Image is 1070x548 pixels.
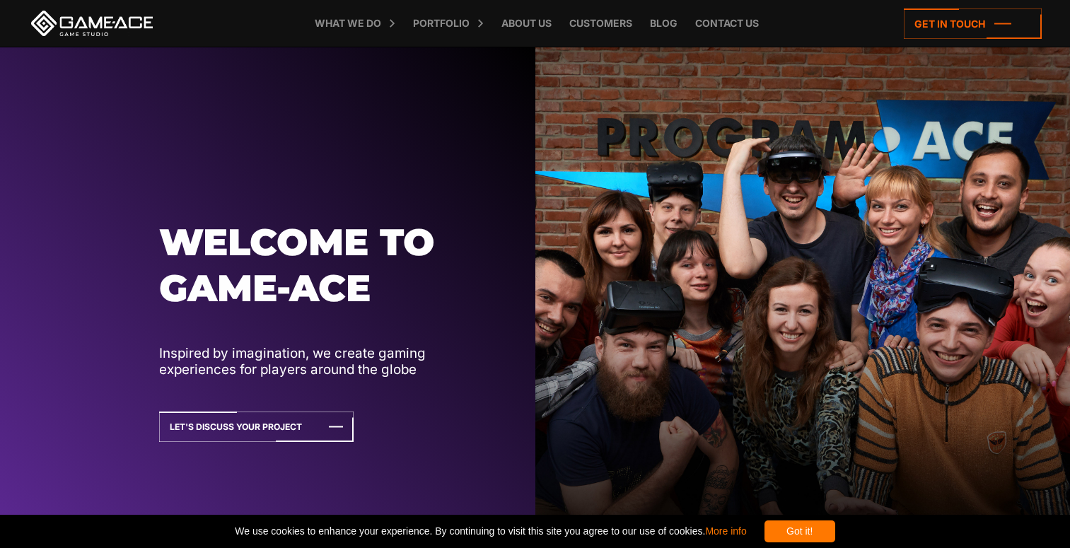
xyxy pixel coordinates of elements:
[904,8,1042,39] a: Get in touch
[159,345,494,378] p: Inspired by imagination, we create gaming experiences for players around the globe
[235,520,746,542] span: We use cookies to enhance your experience. By continuing to visit this site you agree to our use ...
[764,520,835,542] div: Got it!
[159,219,494,312] h1: Welcome to Game-ace
[705,525,746,537] a: More info
[159,412,354,442] a: Let's Discuss Your Project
